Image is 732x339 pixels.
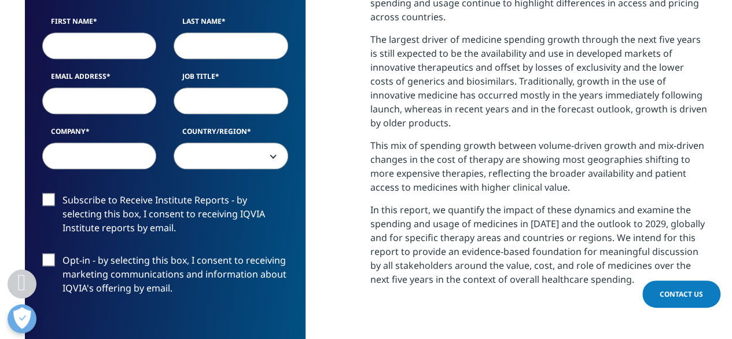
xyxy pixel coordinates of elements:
[370,203,708,295] p: In this report, we quantify the impact of these dynamics and examine the spending and usage of me...
[174,16,288,32] label: Last Name
[660,289,703,299] span: Contact Us
[42,253,288,301] label: Opt-in - by selecting this box, I consent to receiving marketing communications and information a...
[642,280,720,308] a: Contact Us
[42,16,157,32] label: First Name
[42,193,288,241] label: Subscribe to Receive Institute Reports - by selecting this box, I consent to receiving IQVIA Inst...
[174,71,288,88] label: Job Title
[174,126,288,143] label: Country/Region
[370,32,708,138] p: The largest driver of medicine spending growth through the next five years is still expected to b...
[42,126,157,143] label: Company
[370,138,708,203] p: This mix of spending growth between volume-driven growth and mix-driven changes in the cost of th...
[8,304,36,333] button: Open Preferences
[42,71,157,88] label: Email Address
